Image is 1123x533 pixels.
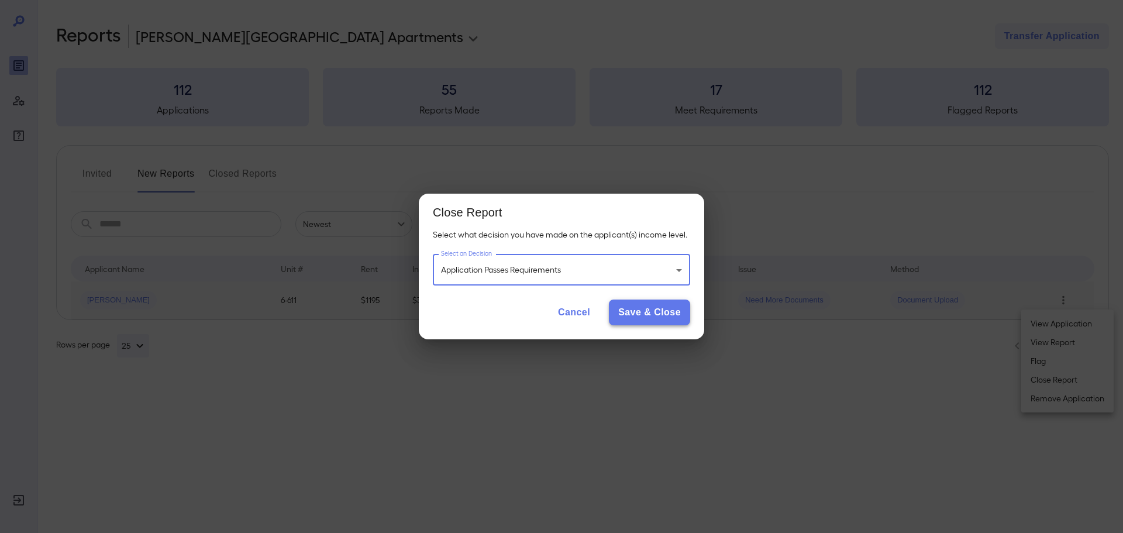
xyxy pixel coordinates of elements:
[549,300,600,325] button: Cancel
[441,249,492,258] label: Select an Decision
[433,229,690,240] p: Select what decision you have made on the applicant(s) income level.
[433,255,690,286] div: Application Passes Requirements
[419,194,704,229] h2: Close Report
[609,300,690,325] button: Save & Close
